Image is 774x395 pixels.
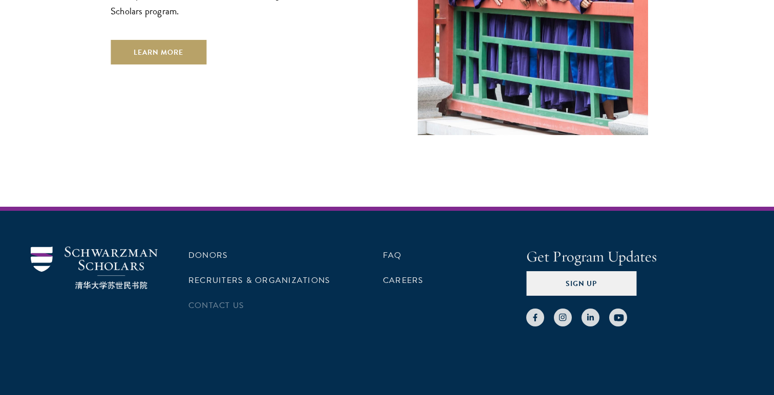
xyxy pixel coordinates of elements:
button: Sign Up [526,271,636,296]
a: Careers [383,274,424,287]
h4: Get Program Updates [526,247,743,267]
a: Contact Us [188,299,244,312]
a: FAQ [383,249,402,261]
a: Donors [188,249,228,261]
a: Learn More [111,40,206,64]
img: Schwarzman Scholars [31,247,158,289]
a: Recruiters & Organizations [188,274,330,287]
